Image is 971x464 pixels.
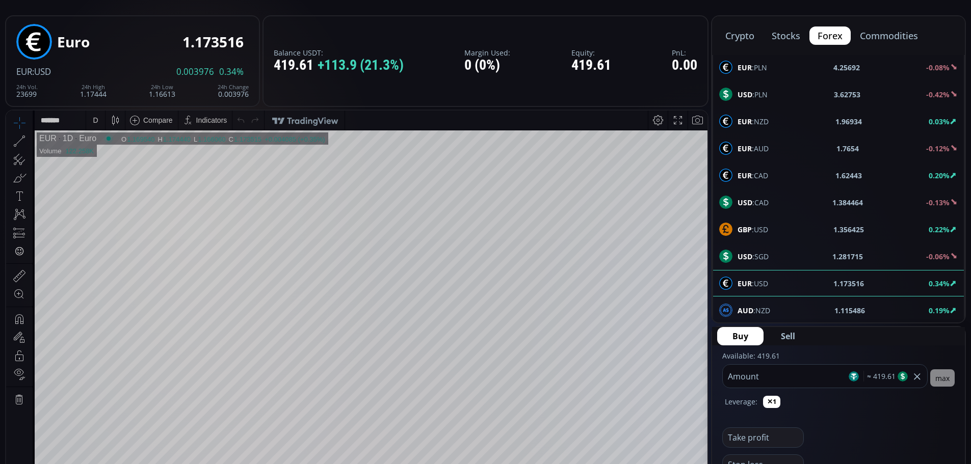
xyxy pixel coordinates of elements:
div: H [151,25,156,33]
div:  [9,136,17,146]
b: -0.08% [926,63,950,72]
span: 0.34% [219,67,244,76]
b: 4.25692 [833,62,860,73]
label: PnL: [672,49,697,57]
div: 419.61 [274,58,404,73]
span: :CAD [738,170,768,181]
button: Buy [717,327,764,345]
div: D [87,6,92,14]
div: 23699 [16,84,38,98]
b: -0.42% [926,90,950,99]
span: :PLN [738,89,768,100]
b: USD [738,90,752,99]
span: Sell [781,330,795,342]
b: 0.03% [929,117,950,126]
label: Balance USDT: [274,49,404,57]
b: -0.06% [926,252,950,261]
span: :AUD [738,143,769,154]
b: EUR [738,63,752,72]
span: :CAD [738,197,769,208]
div: 1y [51,410,59,418]
div: 1.173515 [228,25,255,33]
span: Buy [732,330,748,342]
div: C [222,25,227,33]
b: USD [738,198,752,207]
b: AUD [738,306,753,315]
b: 0.19% [929,306,950,315]
b: 1.115486 [834,305,865,316]
button: commodities [852,26,926,45]
button: forex [809,26,851,45]
div: 1.16613 [149,84,175,98]
b: 1.62443 [835,170,862,181]
b: 0.22% [929,225,950,234]
div: 24h High [80,84,107,90]
div: Go to [137,404,153,423]
div: 1m [83,410,93,418]
div: +0.004085 (+0.35%) [258,25,319,33]
b: 1.356425 [833,224,864,235]
span: EUR [16,66,32,77]
b: EUR [738,117,752,126]
span: :NZD [738,116,769,127]
span: +113.9 (21.3%) [318,58,404,73]
label: Equity: [571,49,611,57]
div: 24h Vol. [16,84,38,90]
div: EUR [33,23,50,33]
b: 0.20% [929,171,950,180]
div: Hide Drawings Toolbar [23,380,28,394]
b: -0.12% [926,144,950,153]
b: -0.13% [926,198,950,207]
div: 5d [100,410,109,418]
b: 1.384464 [832,197,863,208]
span: :PLN [738,62,767,73]
div: Toggle Log Scale [662,404,678,423]
div: Euro [67,23,90,33]
div: 1d [115,410,123,418]
div: 1D [50,23,67,33]
b: 1.281715 [832,251,863,262]
div: 1.174440 [157,25,185,33]
span: :USD [738,224,768,235]
div: 1.169540 [121,25,148,33]
span: 0.003976 [176,67,214,76]
div: 24h Change [218,84,249,90]
div: 0 (0%) [464,58,510,73]
div: 5y [37,410,44,418]
div: Toggle Percentage [647,404,662,423]
b: USD [738,252,752,261]
div: Volume [33,37,55,44]
div: L [188,25,192,33]
div: 24h Low [149,84,175,90]
span: :USD [32,66,51,77]
label: Margin Used: [464,49,510,57]
span: ≈ 419.61 [863,371,896,381]
div: log [665,410,675,418]
b: 3.62753 [834,89,860,100]
div: Indicators [190,6,221,14]
button: 14:48:59 (UTC) [582,404,638,423]
div: 3m [66,410,76,418]
b: EUR [738,171,752,180]
b: 1.7654 [836,143,859,154]
div: 419.61 [571,58,611,73]
div: 1.166060 [192,25,219,33]
div: O [115,25,121,33]
span: :SGD [738,251,769,262]
div: Euro [57,34,90,50]
div: Toggle Auto Scale [678,404,699,423]
div: Market open [98,23,107,33]
button: ✕1 [763,396,780,408]
button: stocks [764,26,808,45]
div: 0.00 [672,58,697,73]
label: Leverage: [725,396,757,407]
div: 122.258K [59,37,88,44]
div: Compare [137,6,167,14]
label: Available: 419.61 [722,351,780,361]
button: crypto [717,26,763,45]
div: 1.173516 [182,34,244,50]
span: :NZD [738,305,770,316]
b: GBP [738,225,752,234]
b: 1.96934 [835,116,862,127]
div: 1.17444 [80,84,107,98]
